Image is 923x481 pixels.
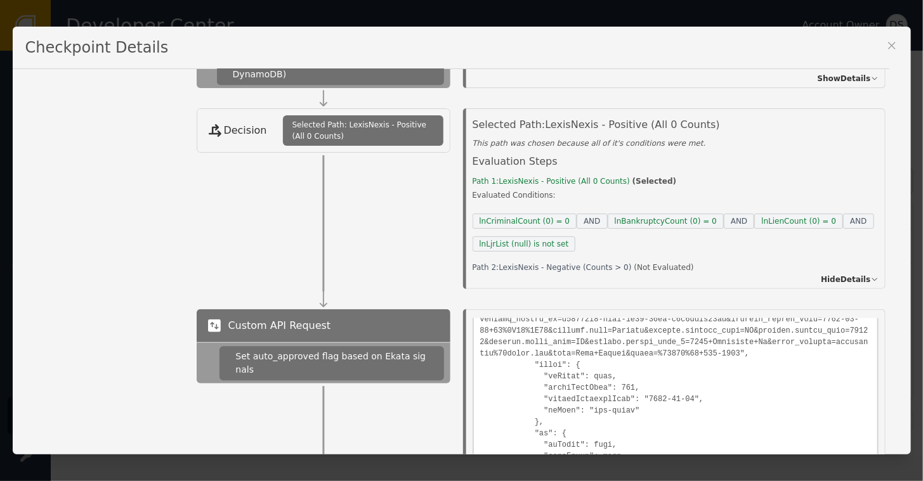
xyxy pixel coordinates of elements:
span: Show Details [818,73,871,84]
span: Path 1: [473,177,499,186]
div: Set auto_approved flag based on Ekata signals [235,350,428,376]
span: Selected Path: LexisNexis - Positive (All 0 Counts) [292,119,434,142]
span: lnLjrList (null) is not set [473,236,576,252]
span: ( Not Evaluated ) [634,263,694,272]
span: AND [724,214,754,229]
span: LexisNexis - Negative (Counts > 0) [499,263,634,272]
span: lnBankruptcyCount (0) = 0 [608,214,724,229]
span: AND [577,214,607,229]
span: LexisNexis - Positive (All 0 Counts) [499,177,632,186]
div: This path was chosen because all of it's conditions were met. [473,138,885,149]
span: lnCriminalCount (0) = 0 [473,214,577,229]
span: Path 2: [473,263,499,272]
span: Decision [224,123,267,138]
span: Selected Path: [473,119,546,131]
span: AND [843,214,874,229]
span: ( Selected ) [632,177,677,186]
div: Evaluation Steps [473,154,885,176]
span: lnLienCount (0) = 0 [754,214,843,229]
span: LexisNexis - Positive (All 0 Counts) [545,119,719,131]
div: Checkpoint Details [13,27,889,69]
span: Hide Details [821,274,870,285]
span: Evaluated Conditions: [473,189,885,201]
span: Custom API Request [228,318,331,333]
